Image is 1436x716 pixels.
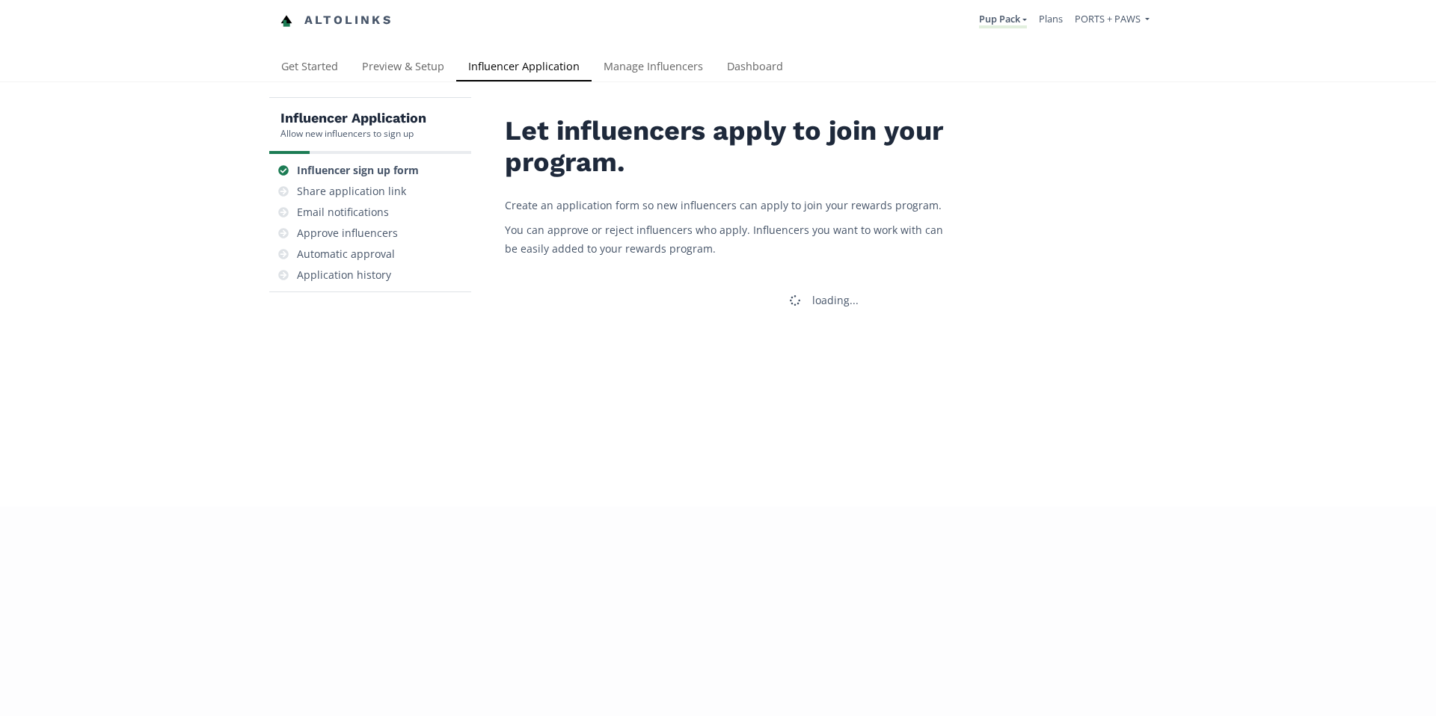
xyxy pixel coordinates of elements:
p: You can approve or reject influencers who apply. Influencers you want to work with can be easily ... [505,220,954,258]
div: Application history [297,268,391,283]
h5: Influencer Application [280,109,426,127]
div: Influencer sign up form [297,163,419,178]
a: Get Started [269,53,350,83]
img: favicon-32x32.png [280,15,292,27]
a: Manage Influencers [592,53,715,83]
span: PORTS + PAWS [1075,12,1141,25]
h2: Let influencers apply to join your program. [505,116,954,178]
div: loading... [812,293,859,308]
a: Influencer Application [456,53,592,83]
div: Allow new influencers to sign up [280,127,426,140]
a: Plans [1039,12,1063,25]
p: Create an application form so new influencers can apply to join your rewards program. [505,196,954,215]
div: Automatic approval [297,247,395,262]
a: Dashboard [715,53,795,83]
div: Share application link [297,184,406,199]
div: Email notifications [297,205,389,220]
a: Pup Pack [979,12,1027,28]
div: Approve influencers [297,226,398,241]
a: Altolinks [280,8,393,33]
a: Preview & Setup [350,53,456,83]
a: PORTS + PAWS [1075,12,1150,29]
